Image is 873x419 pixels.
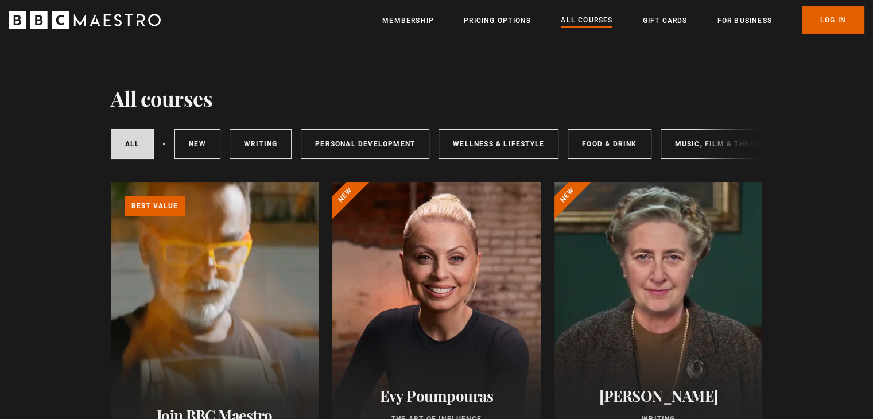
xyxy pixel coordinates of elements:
svg: BBC Maestro [9,11,161,29]
a: All Courses [561,14,612,27]
a: Gift Cards [642,15,687,26]
a: Personal Development [301,129,429,159]
p: Best value [125,196,185,216]
h2: Evy Poumpouras [346,387,527,405]
h2: [PERSON_NAME] [568,387,749,405]
a: Food & Drink [568,129,651,159]
a: Log In [802,6,864,34]
a: Wellness & Lifestyle [439,129,558,159]
a: For business [717,15,771,26]
h1: All courses [111,86,213,110]
a: Music, Film & Theatre [661,129,783,159]
a: Membership [382,15,434,26]
nav: Primary [382,6,864,34]
a: Pricing Options [464,15,531,26]
a: All [111,129,154,159]
a: New [174,129,220,159]
a: Writing [230,129,292,159]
